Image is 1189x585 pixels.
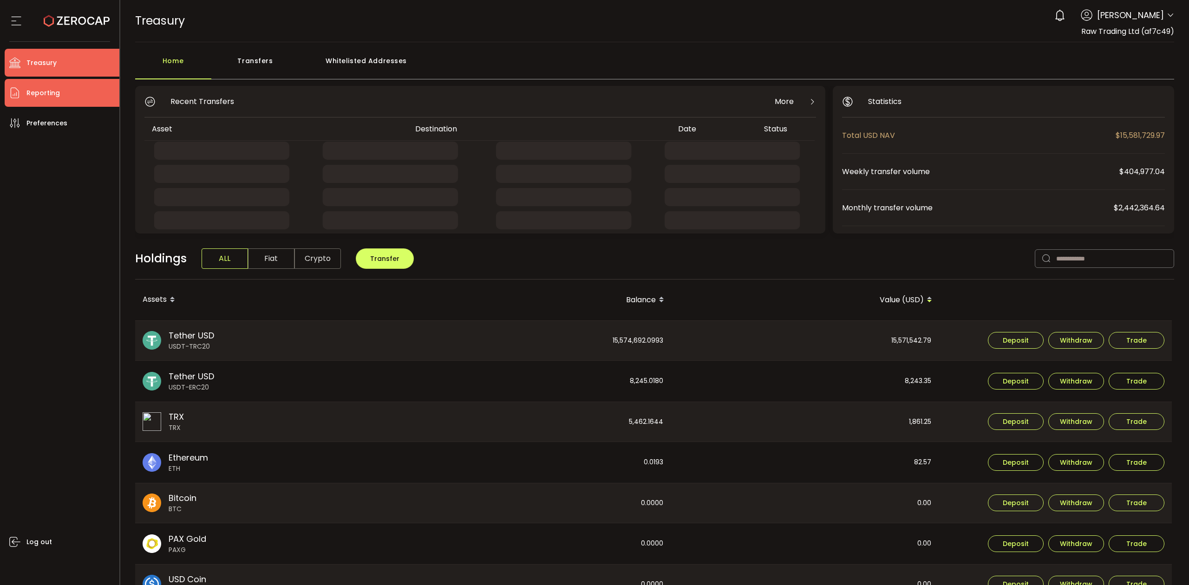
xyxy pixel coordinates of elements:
button: Deposit [988,535,1044,552]
span: Deposit [1003,418,1029,425]
div: 15,574,692.0993 [404,321,671,361]
div: 1,861.25 [672,402,939,442]
span: Reporting [26,86,60,100]
span: Deposit [1003,500,1029,506]
div: 0.0000 [404,523,671,564]
span: TRX [169,410,184,423]
span: USDT-TRC20 [169,342,214,351]
button: Withdraw [1048,332,1104,349]
div: 8,245.0180 [404,361,671,402]
span: Crypto [294,248,341,269]
span: $404,977.04 [1119,166,1165,177]
span: Withdraw [1060,378,1092,384]
span: USDT-ERC20 [169,383,214,392]
span: Treasury [135,13,185,29]
span: Total USD NAV [842,130,1116,141]
div: Assets [135,292,404,308]
img: eth_portfolio.svg [143,453,161,472]
img: btc_portfolio.svg [143,494,161,512]
span: Withdraw [1060,418,1092,425]
span: Withdraw [1060,337,1092,344]
button: Trade [1109,454,1164,471]
span: Trade [1126,378,1147,384]
div: Asset [144,123,408,134]
button: Withdraw [1048,535,1104,552]
button: Deposit [988,413,1044,430]
span: Recent Transfers [170,96,234,107]
span: [PERSON_NAME] [1097,9,1164,21]
div: Transfers [211,52,300,79]
button: Deposit [988,494,1044,511]
button: Deposit [988,332,1044,349]
span: Trade [1126,459,1147,466]
div: 82.57 [672,442,939,483]
img: trx_portfolio.svg [143,412,161,431]
div: 0.0000 [404,483,671,523]
span: Withdraw [1060,540,1092,547]
span: Ethereum [169,451,208,464]
span: Withdraw [1060,500,1092,506]
div: Home [135,52,211,79]
img: paxg_portfolio.svg [143,534,161,553]
button: Trade [1109,535,1164,552]
span: Deposit [1003,540,1029,547]
span: Monthly transfer volume [842,202,1114,214]
button: Withdraw [1048,494,1104,511]
button: Trade [1109,413,1164,430]
button: Trade [1109,494,1164,511]
span: Trade [1126,418,1147,425]
button: Withdraw [1048,454,1104,471]
div: 5,462.1644 [404,402,671,442]
span: Weekly transfer volume [842,166,1119,177]
span: Fiat [248,248,294,269]
button: Deposit [988,454,1044,471]
button: Deposit [988,373,1044,390]
div: Value (USD) [672,292,940,308]
span: Trade [1126,337,1147,344]
span: PAX Gold [169,533,206,545]
div: 15,571,542.79 [672,321,939,361]
span: Bitcoin [169,492,196,504]
div: 0.00 [672,523,939,564]
span: Log out [26,535,52,549]
img: usdt_portfolio.svg [143,372,161,390]
div: Destination [408,123,671,134]
span: BTC [169,504,196,514]
iframe: Chat Widget [1143,540,1189,585]
span: Statistics [868,96,902,107]
div: 0.00 [672,483,939,523]
span: Trade [1126,540,1147,547]
span: Withdraw [1060,459,1092,466]
div: Balance [404,292,672,308]
span: Treasury [26,56,57,70]
div: Status [757,123,815,134]
span: Transfer [370,254,399,263]
span: ALL [202,248,248,269]
div: 8,243.35 [672,361,939,402]
button: Trade [1109,332,1164,349]
span: Deposit [1003,459,1029,466]
span: Tether USD [169,370,214,383]
span: TRX [169,423,184,433]
span: Holdings [135,250,187,267]
span: $2,442,364.64 [1114,202,1165,214]
span: More [775,96,794,107]
span: Trade [1126,500,1147,506]
div: 0.0193 [404,442,671,483]
button: Trade [1109,373,1164,390]
span: Deposit [1003,378,1029,384]
span: Tether USD [169,329,214,342]
button: Withdraw [1048,373,1104,390]
div: Date [671,123,757,134]
span: ETH [169,464,208,474]
button: Transfer [356,248,414,269]
img: usdt_portfolio.svg [143,331,161,350]
div: Whitelisted Addresses [300,52,433,79]
span: PAXG [169,545,206,555]
span: Raw Trading Ltd (af7c49) [1081,26,1174,37]
span: Deposit [1003,337,1029,344]
button: Withdraw [1048,413,1104,430]
span: Preferences [26,117,67,130]
span: $15,581,729.97 [1116,130,1165,141]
